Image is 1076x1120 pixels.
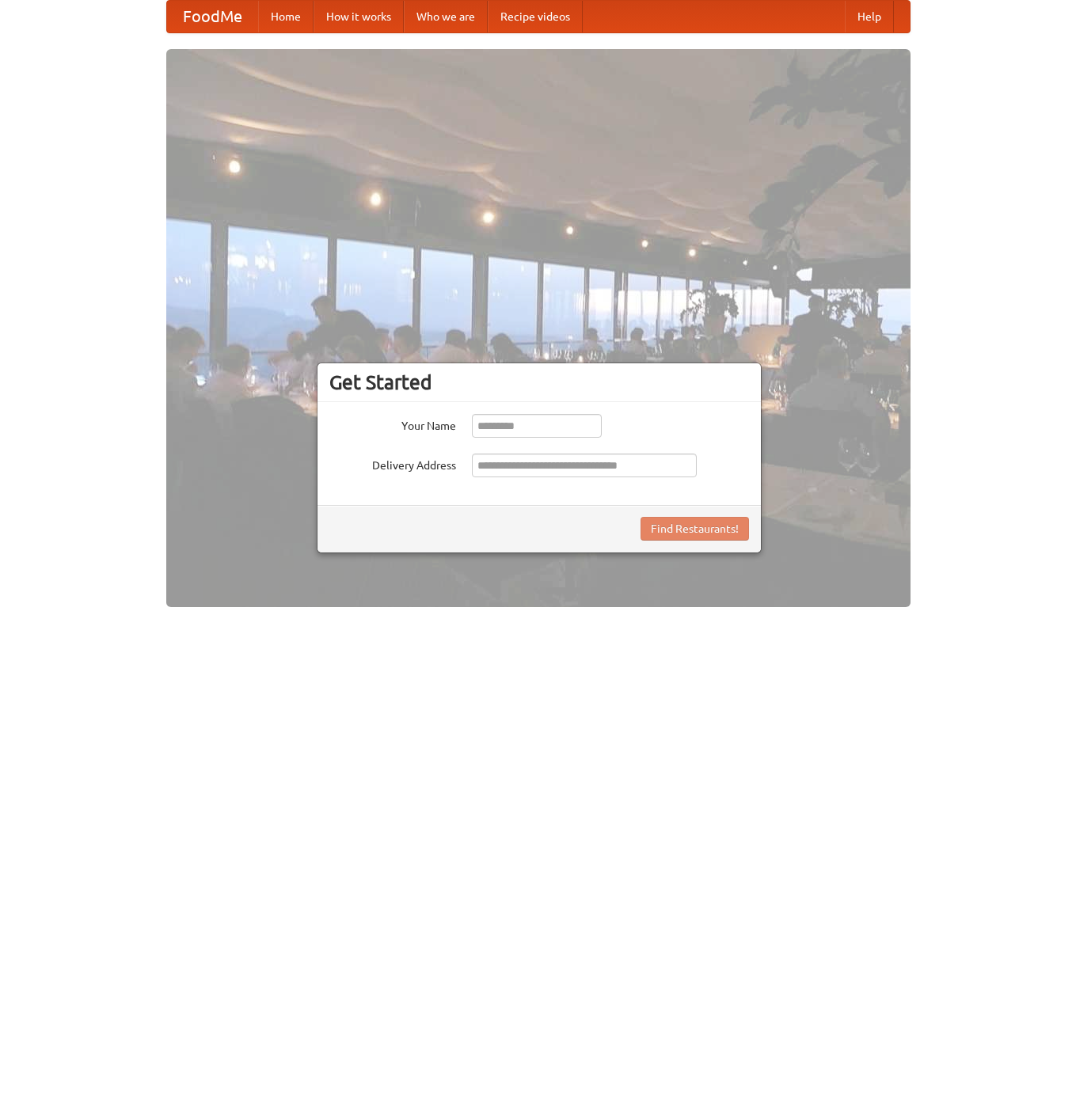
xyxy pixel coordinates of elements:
[488,1,583,32] a: Recipe videos
[258,1,314,32] a: Home
[641,517,749,541] button: Find Restaurants!
[845,1,894,32] a: Help
[329,454,456,473] label: Delivery Address
[404,1,488,32] a: Who we are
[329,370,749,394] h3: Get Started
[329,414,456,434] label: Your Name
[314,1,404,32] a: How it works
[167,1,258,32] a: FoodMe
